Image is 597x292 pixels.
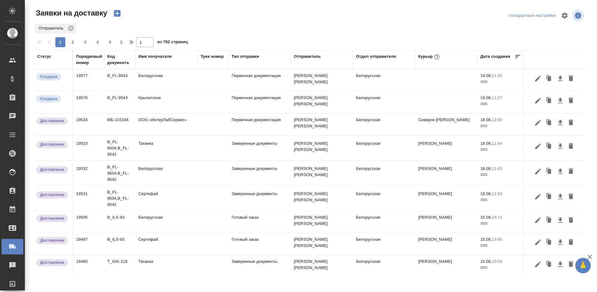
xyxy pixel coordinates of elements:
[566,214,576,226] button: Удалить
[433,53,441,61] button: При выборе курьера статус заявки автоматически поменяется на «Принята»
[40,259,64,266] p: Доставлена
[415,137,477,159] td: [PERSON_NAME]
[291,233,353,255] td: [PERSON_NAME] [PERSON_NAME]
[533,95,543,107] button: Редактировать
[40,118,64,124] p: Доставлена
[291,162,353,184] td: [PERSON_NAME] [PERSON_NAME]
[492,141,502,146] p: 11:44
[353,137,415,159] td: Белорусская
[73,188,104,209] td: 19531
[36,214,69,223] div: Документы доставлены, фактическая дата доставки проставиться автоматически
[40,96,57,102] p: Создана
[415,114,477,135] td: Северов [PERSON_NAME]
[533,73,543,84] button: Редактировать
[93,37,103,47] button: 4
[492,215,502,220] p: 15:11
[356,53,396,60] div: Отдел отправителя
[229,162,291,184] td: Заверенные документы
[492,95,502,100] p: 11:27
[543,73,555,84] button: Клонировать
[557,8,572,23] span: Настроить таблицу
[294,53,321,60] div: Отправитель
[291,70,353,91] td: [PERSON_NAME] [PERSON_NAME]
[543,95,555,107] button: Клонировать
[73,255,104,277] td: 19480
[555,214,566,226] button: Скачать
[104,114,135,135] td: МБ-103184
[480,123,521,129] p: 2025
[232,53,259,60] div: Тип отправки
[135,233,197,255] td: Сертифай
[492,73,502,78] p: 11:28
[480,147,521,153] p: 2025
[93,39,103,45] span: 4
[68,39,78,45] span: 2
[566,117,576,129] button: Удалить
[543,140,555,152] button: Клонировать
[40,74,57,80] p: Создана
[291,92,353,113] td: [PERSON_NAME] [PERSON_NAME]
[480,259,492,264] p: 15.08,
[353,114,415,135] td: Белорусская
[492,191,502,196] p: 11:43
[492,237,502,242] p: 13:45
[480,53,510,60] div: Дата создания
[566,166,576,177] button: Удалить
[353,188,415,209] td: Белорусская
[36,166,69,174] div: Документы доставлены, фактическая дата доставки проставиться автоматически
[566,191,576,203] button: Удалить
[555,95,566,107] button: Скачать
[566,95,576,107] button: Удалить
[135,188,197,209] td: Сертифай
[36,95,69,103] div: Новая заявка, еще не передана в работу
[555,140,566,152] button: Скачать
[73,92,104,113] td: 19576
[135,255,197,277] td: Таганка
[229,137,291,159] td: Заверенные документы
[533,191,543,203] button: Редактировать
[480,166,492,171] p: 18.08,
[104,136,135,161] td: B_FL-9504,B_FL-9542
[543,214,555,226] button: Клонировать
[201,53,224,60] div: Трек номер
[40,141,64,148] p: Доставлена
[415,188,477,209] td: [PERSON_NAME]
[39,25,66,31] p: Отправитель
[415,211,477,233] td: [PERSON_NAME]
[73,114,104,135] td: 19534
[543,258,555,270] button: Клонировать
[36,140,69,149] div: Документы доставлены, фактическая дата доставки проставиться автоматически
[480,172,521,178] p: 2025
[353,70,415,91] td: Белорусская
[533,166,543,177] button: Редактировать
[575,258,591,273] button: 🙏
[105,39,115,45] span: 5
[229,255,291,277] td: Заверенные документы
[73,211,104,233] td: 19505
[105,37,115,47] button: 5
[104,161,135,186] td: B_FL-9504,B_FL-9542
[555,73,566,84] button: Скачать
[36,258,69,267] div: Документы доставлены, фактическая дата доставки проставиться автоматически
[480,191,492,196] p: 18.08,
[353,162,415,184] td: Белорусская
[73,233,104,255] td: 19497
[555,236,566,248] button: Скачать
[138,53,172,60] div: Имя получателя
[35,24,76,34] div: Отправитель
[68,37,78,47] button: 2
[566,73,576,84] button: Удалить
[480,141,492,146] p: 18.08,
[507,11,557,21] div: split button
[480,215,492,220] p: 15.08,
[40,237,64,244] p: Доставлена
[353,92,415,113] td: Белорусская
[572,10,585,21] span: Посмотреть информацию
[104,255,135,277] td: T_IGK-118
[36,236,69,245] div: Документы доставлены, фактическая дата доставки проставиться автоматически
[73,162,104,184] td: 19532
[353,233,415,255] td: Белорусская
[36,73,69,81] div: Новая заявка, еще не передана в работу
[543,117,555,129] button: Клонировать
[36,117,69,125] div: Документы доставлены, фактическая дата доставки проставиться автоматически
